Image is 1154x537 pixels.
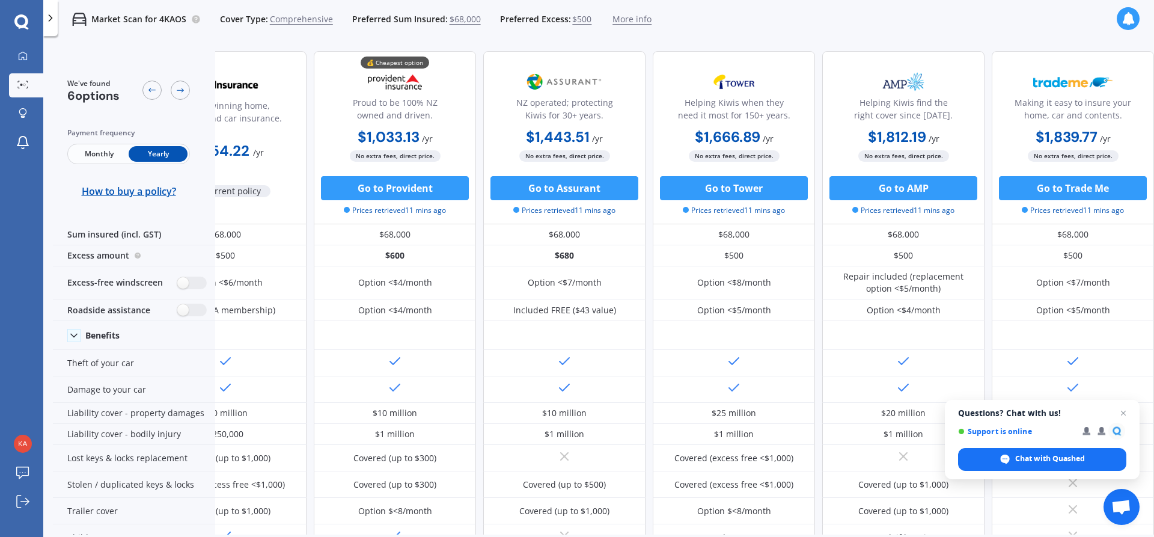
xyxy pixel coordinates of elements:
div: Payment frequency [67,127,190,139]
span: Close chat [1116,406,1131,420]
div: Helping Kiwis when they need it most for 150+ years. [663,96,805,126]
div: $20 million [203,407,248,419]
span: $68,000 [450,13,481,25]
span: / yr [592,133,603,144]
span: Preferred Excess: [500,13,571,25]
div: $68,000 [144,224,307,245]
span: 6 options [67,88,120,103]
span: / yr [422,133,433,144]
div: Option $<8/month [358,505,432,517]
div: Chat with Quashed [958,448,1126,471]
img: Trademe.webp [1033,67,1113,97]
div: Option <$4/month [358,304,432,316]
div: Covered (up to $500) [523,479,606,491]
span: No extra fees, direct price. [519,150,610,162]
div: $250,000 [207,428,243,440]
img: car.f15378c7a67c060ca3f3.svg [72,12,87,26]
span: My current policy [181,185,270,197]
b: $1,666.89 [695,127,760,146]
div: Award-winning home, contents and car insurance. [154,99,296,129]
div: $20 million [881,407,926,419]
div: $10 million [373,407,417,419]
div: $1 million [884,428,923,440]
div: $1 million [714,428,754,440]
div: Covered (up to $300) [353,479,436,491]
div: Sum insured (incl. GST) [53,224,215,245]
div: Repair included (replacement option <$5/month) [831,271,975,295]
span: Prices retrieved 11 mins ago [344,205,446,216]
div: Covered (up to $1,000) [858,505,948,517]
button: Go to Tower [660,176,808,200]
b: $1,839.77 [1036,127,1098,146]
b: $1,033.13 [358,127,420,146]
div: Theft of your car [53,350,215,376]
div: 💰 Cheapest option [361,57,429,69]
div: $600 [314,245,476,266]
span: How to buy a policy? [82,185,176,197]
div: Option <$5/month [1036,304,1110,316]
img: Tower.webp [694,67,774,97]
div: Included FREE ($43 value) [513,304,616,316]
span: More info [612,13,652,25]
div: Trailer cover [53,498,215,524]
div: Covered (up to $1,000) [858,479,948,491]
div: $500 [822,245,985,266]
div: $68,000 [314,224,476,245]
div: Option $<8/month [697,505,771,517]
span: Prices retrieved 11 mins ago [513,205,615,216]
div: Making it easy to insure your home, car and contents. [1002,96,1144,126]
div: Liability cover - property damages [53,403,215,424]
div: Damage to your car [53,376,215,403]
div: $500 [653,245,815,266]
span: / yr [253,147,264,158]
div: Helping Kiwis find the right cover since [DATE]. [832,96,974,126]
div: Option <$4/month [867,304,941,316]
div: NZ operated; protecting Kiwis for 30+ years. [493,96,635,126]
span: / yr [929,133,939,144]
div: Benefits [85,330,120,341]
div: $1 million [545,428,584,440]
div: Proud to be 100% NZ owned and driven. [324,96,466,126]
div: Option <$4/month [358,277,432,289]
div: Covered (up to $1,000) [180,505,270,517]
div: Liability cover - bodily injury [53,424,215,445]
span: Preferred Sum Insured: [352,13,448,25]
span: We've found [67,78,120,89]
img: Assurant.png [525,67,604,97]
div: $1 million [375,428,415,440]
div: Covered (up to $1,000) [180,452,270,464]
button: Go to Assurant [490,176,638,200]
div: $68,000 [992,224,1154,245]
img: 2aef89f7aa9779d7a7423bb09456ac5e [14,435,32,453]
div: Option <$8/month [697,277,771,289]
span: Comprehensive [270,13,333,25]
div: Covered (excess free <$1,000) [674,452,793,464]
div: Option <$7/month [1036,277,1110,289]
div: $68,000 [822,224,985,245]
span: / yr [1100,133,1111,144]
div: Excess amount [53,245,215,266]
span: Prices retrieved 11 mins ago [852,205,954,216]
span: No extra fees, direct price. [689,150,780,162]
div: Option <$7/month [528,277,602,289]
b: $1,812.19 [868,127,926,146]
div: Option <$6/month [189,277,263,289]
span: Monthly [70,146,129,162]
img: AMP.webp [864,67,943,97]
span: Yearly [129,146,188,162]
span: Chat with Quashed [1015,453,1085,464]
div: Excess-free windscreen [53,266,215,299]
span: $500 [572,13,591,25]
div: Option (AA membership) [176,304,275,316]
p: Market Scan for 4KAOS [91,13,186,25]
div: $25 million [712,407,756,419]
span: / yr [763,133,774,144]
button: Go to Trade Me [999,176,1147,200]
div: Stolen / duplicated keys & locks [53,471,215,498]
b: $1,154.22 [187,141,249,160]
div: Open chat [1104,489,1140,525]
div: $500 [144,245,307,266]
img: Provident.png [355,67,435,97]
span: No extra fees, direct price. [858,150,949,162]
div: $500 [992,245,1154,266]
